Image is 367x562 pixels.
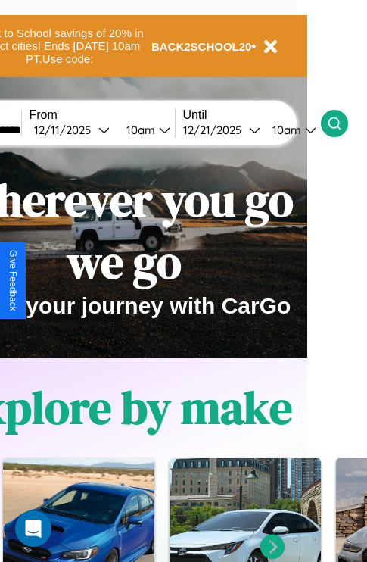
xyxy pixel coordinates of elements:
button: 12/11/2025 [30,122,114,138]
b: BACK2SCHOOL20 [151,40,252,53]
div: 12 / 11 / 2025 [34,123,98,137]
button: 10am [260,122,321,138]
label: Until [183,108,321,122]
div: 10am [119,123,159,137]
label: From [30,108,175,122]
button: 10am [114,122,175,138]
div: Give Feedback [8,250,18,311]
div: 12 / 21 / 2025 [183,123,249,137]
div: 10am [265,123,305,137]
div: Open Intercom Messenger [15,510,51,547]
